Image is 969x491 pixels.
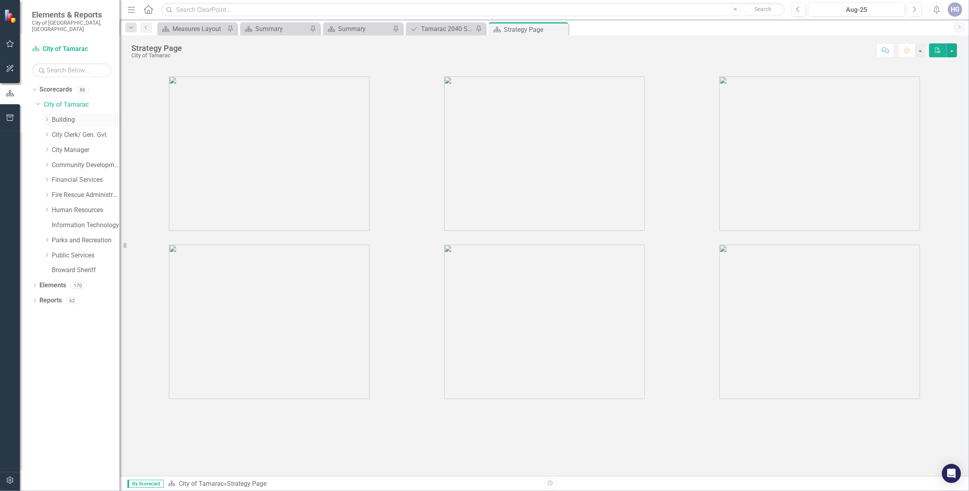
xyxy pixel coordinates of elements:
a: City of Tamarac [44,100,119,109]
div: Open Intercom Messenger [942,464,961,483]
img: tamarac6%20v2.png [719,245,920,399]
a: Scorecards [39,85,72,94]
div: Strategy Page [504,25,566,35]
a: Human Resources [52,206,119,215]
a: Fire Rescue Administration [52,191,119,200]
div: Aug-25 [811,5,902,15]
div: Strategy Page [227,480,266,487]
img: ClearPoint Strategy [4,9,18,23]
a: Information Technology [52,221,119,230]
img: tamarac5%20v2.png [444,245,645,399]
a: Parks and Recreation [52,236,119,245]
input: Search Below... [32,63,112,77]
div: Summary [338,24,391,34]
img: tamarac3%20v3.png [719,76,920,231]
img: tamarac4%20v2.png [169,245,370,399]
div: City of Tamarac [131,53,182,58]
a: City of Tamarac [179,480,224,487]
a: Community Development [52,161,119,170]
a: Elements [39,281,66,290]
span: Elements & Reports [32,10,112,19]
a: Measures Layout [159,24,225,34]
a: Broward Sheriff [52,266,119,275]
span: By Scorecard [127,480,164,488]
a: Financial Services [52,175,119,185]
small: City of [GEOGRAPHIC_DATA], [GEOGRAPHIC_DATA] [32,19,112,33]
div: Strategy Page [131,44,182,53]
input: Search ClearPoint... [161,3,785,17]
span: Search [754,6,771,12]
a: City Clerk/ Gen. Gvt [52,131,119,140]
a: Tamarac 2040 Strategic Plan - Departmental Action Plan [408,24,474,34]
a: City Manager [52,146,119,155]
div: Measures Layout [172,24,225,34]
button: Aug-25 [808,2,905,17]
div: » [168,479,538,489]
a: Reports [39,296,62,305]
div: 170 [70,282,86,289]
a: Public Services [52,251,119,260]
img: tamarac1%20v3.png [169,76,370,231]
button: Search [743,4,783,15]
div: Summary [255,24,308,34]
a: City of Tamarac [32,45,112,54]
a: Building [52,115,119,125]
a: Summary [325,24,391,34]
div: 62 [66,297,78,304]
div: Tamarac 2040 Strategic Plan - Departmental Action Plan [421,24,474,34]
img: tamarac2%20v3.png [444,76,645,231]
a: Summary [242,24,308,34]
button: HG [948,2,962,17]
div: 86 [76,86,89,93]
